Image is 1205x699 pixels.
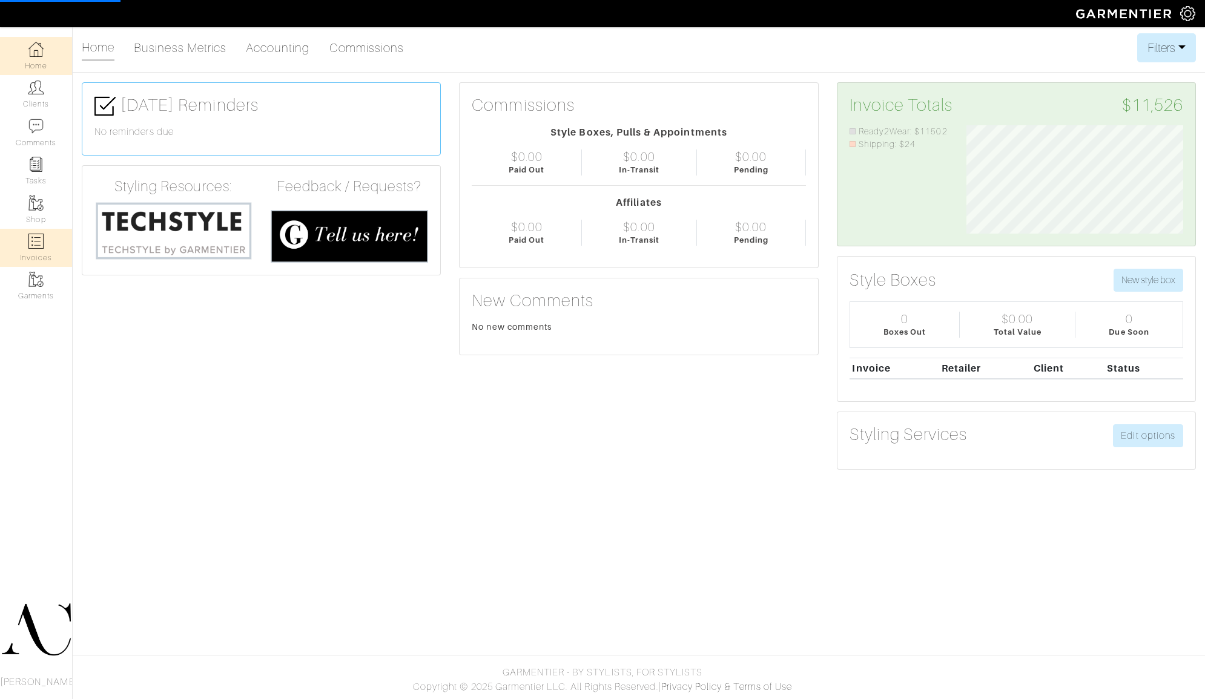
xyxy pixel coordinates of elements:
[1031,358,1104,379] th: Client
[661,681,792,692] a: Privacy Policy & Terms of Use
[472,125,805,140] div: Style Boxes, Pulls & Appointments
[134,36,226,60] a: Business Metrics
[623,149,655,164] div: $0.00
[850,138,949,151] li: Shipping: $24
[509,234,544,246] div: Paid Out
[94,126,428,138] h6: No reminders due
[850,95,1183,116] h3: Invoice Totals
[28,80,44,95] img: clients-icon-6bae9207a08558b7cb47a8932f037763ab4055f8c8b6bfacd5dc20c3e0201464.png
[623,220,655,234] div: $0.00
[472,95,575,116] h3: Commissions
[28,157,44,172] img: reminder-icon-8004d30b9f0a5d33ae49ab947aed9ed385cf756f9e5892f1edd6e32f2345188e.png
[1104,358,1183,379] th: Status
[94,178,253,195] h4: Styling Resources:
[734,164,768,176] div: Pending
[619,164,660,176] div: In-Transit
[94,200,253,261] img: techstyle-93310999766a10050dc78ceb7f971a75838126fd19372ce40ba20cdf6a89b94b.png
[28,119,44,134] img: comment-icon-a0a6a9ef722e966f86d9cbdc48e553b5cf19dbc54f86b18d962a5391bc8f6eb6.png
[511,149,543,164] div: $0.00
[472,290,805,311] h3: New Comments
[939,358,1031,379] th: Retailer
[28,234,44,249] img: orders-icon-0abe47150d42831381b5fb84f609e132dff9fe21cb692f30cb5eec754e2cba89.png
[1137,33,1196,62] button: Filters
[1002,312,1033,326] div: $0.00
[94,95,428,117] h3: [DATE] Reminders
[1126,312,1133,326] div: 0
[28,195,44,211] img: garments-icon-b7da505a4dc4fd61783c78ac3ca0ef83fa9d6f193b1c9dc38574b1d14d53ca28.png
[28,272,44,287] img: garments-icon-b7da505a4dc4fd61783c78ac3ca0ef83fa9d6f193b1c9dc38574b1d14d53ca28.png
[850,358,939,379] th: Invoice
[413,681,658,692] span: Copyright © 2025 Garmentier LLC. All Rights Reserved.
[883,326,926,338] div: Boxes Out
[472,195,805,210] div: Affiliates
[1180,6,1195,21] img: gear-icon-white-bd11855cb880d31180b6d7d6211b90ccbf57a29d726f0c71d8c61bd08dd39cc2.png
[329,36,404,60] a: Commissions
[850,424,968,445] h3: Styling Services
[82,35,114,61] a: Home
[28,42,44,57] img: dashboard-icon-dbcd8f5a0b271acd01030246c82b418ddd0df26cd7fceb0bd07c9910d44c42f6.png
[511,220,543,234] div: $0.00
[734,234,768,246] div: Pending
[1122,95,1183,116] span: $11,526
[246,36,310,60] a: Accounting
[619,234,660,246] div: In-Transit
[735,220,767,234] div: $0.00
[850,270,937,290] h3: Style Boxes
[1114,269,1183,292] button: New style box
[850,125,949,139] li: Ready2Wear: $11502
[1113,424,1183,447] a: Edit options
[901,312,908,326] div: 0
[271,178,429,195] h4: Feedback / Requests?
[1109,326,1149,338] div: Due Soon
[1070,3,1180,24] img: garmentier-logo-header-white-b43fb05a5012e4ada735d5af1a66efaba907eab6374d6393d1fbf88cb4ef424d.png
[509,164,544,176] div: Paid Out
[271,210,429,263] img: feedback_requests-3821251ac2bd56c73c230f3229a5b25d6eb027adea667894f41107c140538ee0.png
[94,96,116,117] img: check-box-icon-36a4915ff3ba2bd8f6e4f29bc755bb66becd62c870f447fc0dd1365fcfddab58.png
[735,149,767,164] div: $0.00
[472,321,805,333] div: No new comments
[994,326,1042,338] div: Total Value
